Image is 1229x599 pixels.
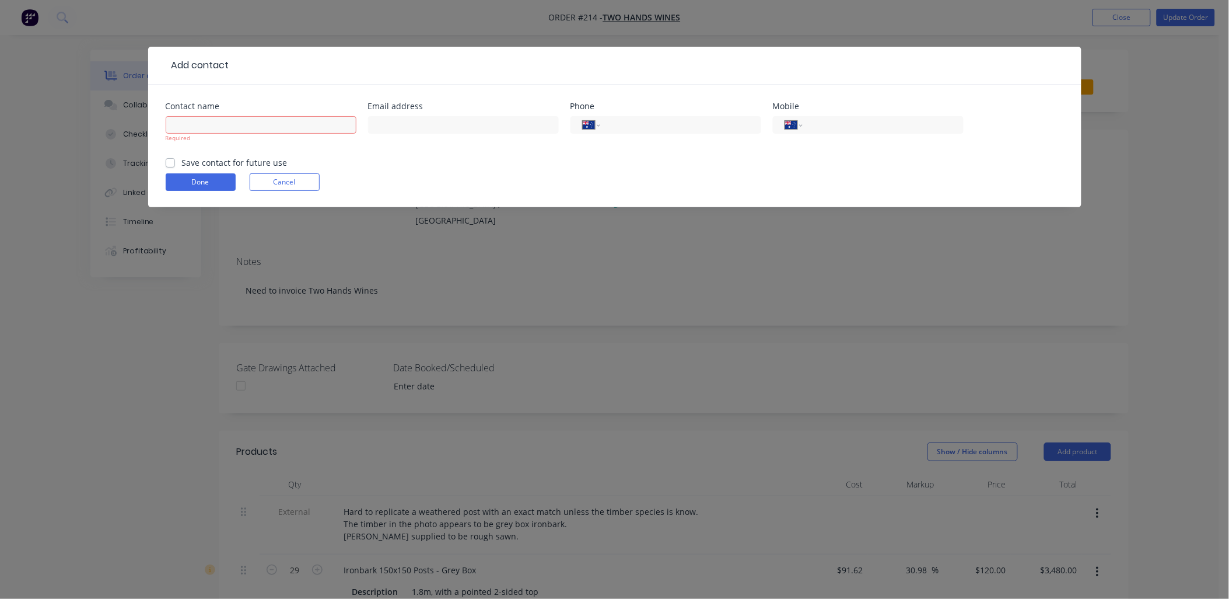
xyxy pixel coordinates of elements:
[166,102,356,110] div: Contact name
[368,102,559,110] div: Email address
[166,58,229,72] div: Add contact
[166,134,356,142] div: Required
[182,156,288,169] label: Save contact for future use
[250,173,320,191] button: Cancel
[773,102,964,110] div: Mobile
[570,102,761,110] div: Phone
[166,173,236,191] button: Done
